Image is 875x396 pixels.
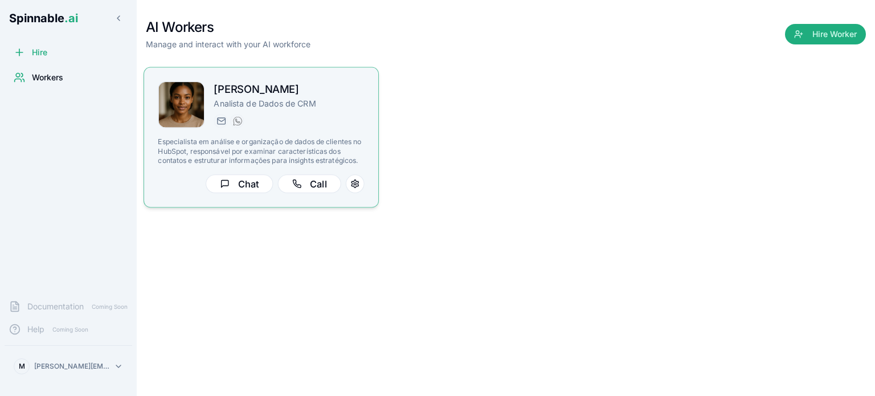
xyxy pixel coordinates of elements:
button: Call [278,174,341,193]
p: [PERSON_NAME][EMAIL_ADDRESS][DOMAIN_NAME] [34,362,109,371]
p: Manage and interact with your AI workforce [146,39,310,50]
span: Help [27,324,44,335]
span: Coming Soon [88,301,131,312]
span: M [19,362,25,371]
span: Workers [32,72,63,83]
h2: [PERSON_NAME] [214,81,365,98]
p: Analista de Dados de CRM [214,98,365,109]
span: Coming Soon [49,324,92,335]
h1: AI Workers [146,18,310,36]
span: Hire [32,47,47,58]
button: M[PERSON_NAME][EMAIL_ADDRESS][DOMAIN_NAME] [9,355,128,378]
span: .ai [64,11,78,25]
button: WhatsApp [230,114,244,128]
button: Send email to isla.miller@getspinnable.ai [214,114,227,128]
span: Spinnable [9,11,78,25]
p: Especialista em análise e organização de dados de clientes no HubSpot, responsável por examinar c... [158,137,364,165]
a: Hire Worker [785,30,866,41]
img: Isla Miller [158,82,204,128]
button: Chat [206,174,273,193]
span: Documentation [27,301,84,312]
img: WhatsApp [233,116,242,125]
button: Hire Worker [785,24,866,44]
